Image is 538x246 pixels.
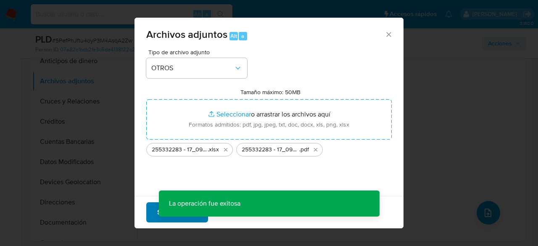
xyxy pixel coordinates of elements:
button: Subir archivo [146,202,208,222]
p: La operación fue exitosa [159,190,251,217]
ul: Archivos seleccionados [146,140,392,156]
button: Cerrar [385,30,392,38]
span: Cancelar [222,203,250,222]
span: Tipo de archivo adjunto [148,49,249,55]
button: Eliminar 255332283 - 17_09_2025.pdf [311,145,321,155]
span: .pdf [299,145,309,154]
span: a [241,32,244,40]
span: Archivos adjuntos [146,27,227,42]
span: OTROS [151,64,234,72]
span: Subir archivo [157,203,197,222]
button: OTROS [146,58,247,78]
span: Alt [230,32,237,40]
span: 255332283 - 17_09_2025 [242,145,299,154]
label: Tamaño máximo: 50MB [240,88,301,96]
span: .xlsx [208,145,219,154]
span: 255332283 - 17_09_2025 [152,145,208,154]
button: Eliminar 255332283 - 17_09_2025.xlsx [221,145,231,155]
